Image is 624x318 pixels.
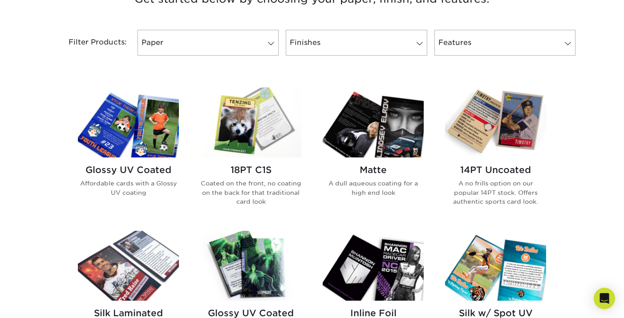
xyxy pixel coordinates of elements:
[434,30,575,56] a: Features
[200,88,301,220] a: 18PT C1S Trading Cards 18PT C1S Coated on the front, no coating on the back for that traditional ...
[286,30,427,56] a: Finishes
[78,88,179,220] a: Glossy UV Coated Trading Cards Glossy UV Coated Affordable cards with a Glossy UV coating
[78,231,179,301] img: Silk Laminated Trading Cards
[78,88,179,157] img: Glossy UV Coated Trading Cards
[78,179,179,197] p: Affordable cards with a Glossy UV coating
[323,88,424,220] a: Matte Trading Cards Matte A dull aqueous coating for a high end look
[200,165,301,175] h2: 18PT C1S
[445,165,546,175] h2: 14PT Uncoated
[323,165,424,175] h2: Matte
[323,179,424,197] p: A dull aqueous coating for a high end look
[594,288,615,309] div: Open Intercom Messenger
[445,88,546,157] img: 14PT Uncoated Trading Cards
[138,30,279,56] a: Paper
[323,231,424,301] img: Inline Foil Trading Cards
[323,88,424,157] img: Matte Trading Cards
[78,165,179,175] h2: Glossy UV Coated
[45,30,134,56] div: Filter Products:
[200,179,301,206] p: Coated on the front, no coating on the back for that traditional card look
[445,231,546,301] img: Silk w/ Spot UV Trading Cards
[200,231,301,301] img: Glossy UV Coated w/ Inline Foil Trading Cards
[200,88,301,157] img: 18PT C1S Trading Cards
[445,179,546,206] p: A no frills option on our popular 14PT stock. Offers authentic sports card look.
[445,88,546,220] a: 14PT Uncoated Trading Cards 14PT Uncoated A no frills option on our popular 14PT stock. Offers au...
